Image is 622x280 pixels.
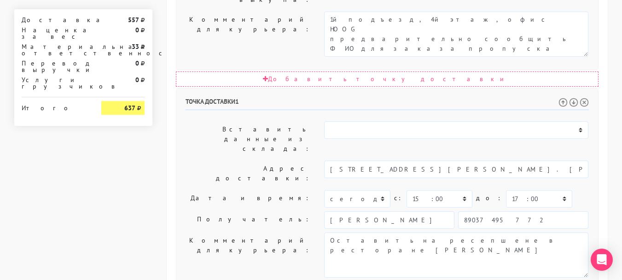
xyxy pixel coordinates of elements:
textarea: 3й подъезд, 4й этаж, офис HOOG предварительно сообщить ФИО для заказа пропуска [324,12,588,57]
label: до: [476,190,502,206]
input: Имя [324,211,454,229]
strong: 0 [135,59,139,67]
h6: Точка доставки [186,98,589,110]
div: Перевод выручки [15,60,95,73]
strong: 0 [135,76,139,84]
strong: 0 [135,26,139,34]
label: Комментарий для курьера: [179,232,318,278]
label: c: [394,190,403,206]
div: Добавить точку доставки [176,71,599,87]
label: Вставить данные из склада: [179,121,318,157]
span: 1 [235,97,239,106]
div: Услуги грузчиков [15,77,95,89]
div: Итого [22,101,88,111]
div: Материальная ответственность [15,43,95,56]
div: Доставка [15,17,95,23]
label: Получатель: [179,211,318,229]
label: Дата и время: [179,190,318,208]
div: Open Intercom Messenger [591,249,613,271]
strong: 33 [132,42,139,51]
textarea: Оставить на ресепшене в ресторане [PERSON_NAME] [324,232,588,278]
input: Телефон [458,211,588,229]
strong: 637 [124,104,135,112]
label: Адрес доставки: [179,161,318,186]
strong: 557 [128,16,139,24]
div: Наценка за вес [15,27,95,40]
label: Комментарий для курьера: [179,12,318,57]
